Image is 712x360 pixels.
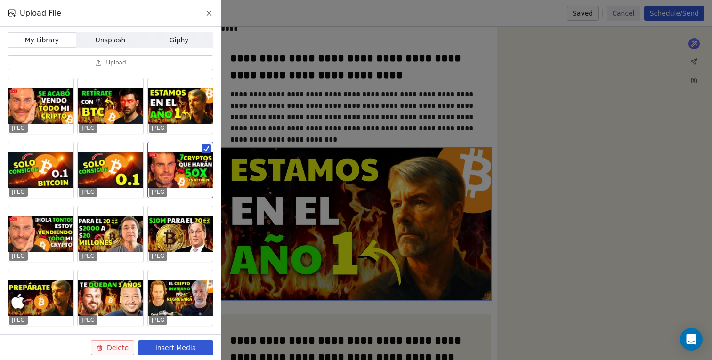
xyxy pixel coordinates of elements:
div: Open Intercom Messenger [680,328,703,351]
p: JPEG [12,188,25,196]
p: JPEG [152,252,165,260]
p: JPEG [152,124,165,132]
span: Unsplash [96,35,126,45]
p: JPEG [81,316,95,324]
button: Insert Media [138,340,213,355]
span: Upload [106,59,126,66]
span: Upload File [20,8,61,19]
p: JPEG [81,188,95,196]
p: JPEG [12,252,25,260]
button: Delete [91,340,134,355]
p: JPEG [152,188,165,196]
p: JPEG [81,124,95,132]
span: Giphy [170,35,189,45]
p: JPEG [12,316,25,324]
p: JPEG [12,124,25,132]
p: JPEG [152,316,165,324]
button: Upload [8,55,213,70]
p: JPEG [81,252,95,260]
